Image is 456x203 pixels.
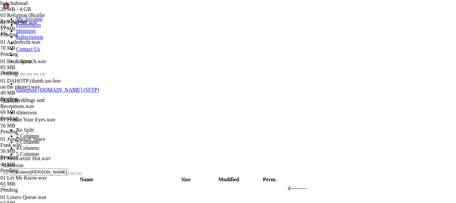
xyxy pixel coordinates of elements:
div: Pending [0,129,62,135]
span: bunchabread [0,0,28,6]
div: 56 MB [0,148,62,154]
span: 01 Junglistical Space Funk.wav [0,136,62,154]
div: 65 MB [0,181,62,187]
span: 01 7 Del Sol.wav [0,20,37,25]
div: Pending [0,96,62,102]
span: 01 7 Del Sol.wav [0,20,62,32]
span: 01 DJ Weddings and Receptions.wav [0,97,62,115]
div: 57 MB [0,26,62,32]
span: 01 Just Gettin' Hot.wav [0,156,50,161]
span: 01 Brain Scratch.wav [0,59,46,64]
span: 01 Losers Queue.wav [0,194,47,200]
div: Pending [0,51,62,57]
div: Pending [0,154,62,160]
span: 01 Anderlecht.wav [0,39,41,45]
span: 01 Junglistical Space Funk.wav [0,136,45,148]
div: 49 MB [0,90,62,96]
div: 85 MB [0,65,62,71]
div: 56 MB [0,123,62,129]
span: 01 Fear in Your Eyes.wav [0,117,62,129]
div: 70 MB [0,45,62,51]
div: Pending [0,32,62,38]
span: 01 Let Me Know.wav [0,175,62,187]
span: 01 Just Gettin' Hot.wav [0,156,62,168]
div: 69 MB [0,109,62,115]
span: 01 DAHOTP (dumb ass hoe on the phone).wav [0,78,62,96]
div: Pending [0,115,62,121]
span: 01 Let Me Know.wav [0,175,47,181]
div: Pending [0,187,62,193]
span: 01 Fear in Your Eyes.wav [0,117,55,122]
span: bunchabread [0,0,62,12]
span: 01 DAHOTP (dumb ass hoe on the phone).wav [0,78,61,90]
div: 46 MB [0,162,62,168]
span: 01 Anderlecht.wav [0,39,62,51]
div: Pending [0,168,62,174]
span: 01 DJ Weddings and Receptions.wav [0,97,44,109]
div: 28 MB / 4 GB [0,6,62,12]
span: 01 Brain Scratch.wav [0,59,62,71]
div: Pending [0,71,62,77]
div: 03 Reformat (Braille Remix).wav [0,12,62,24]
